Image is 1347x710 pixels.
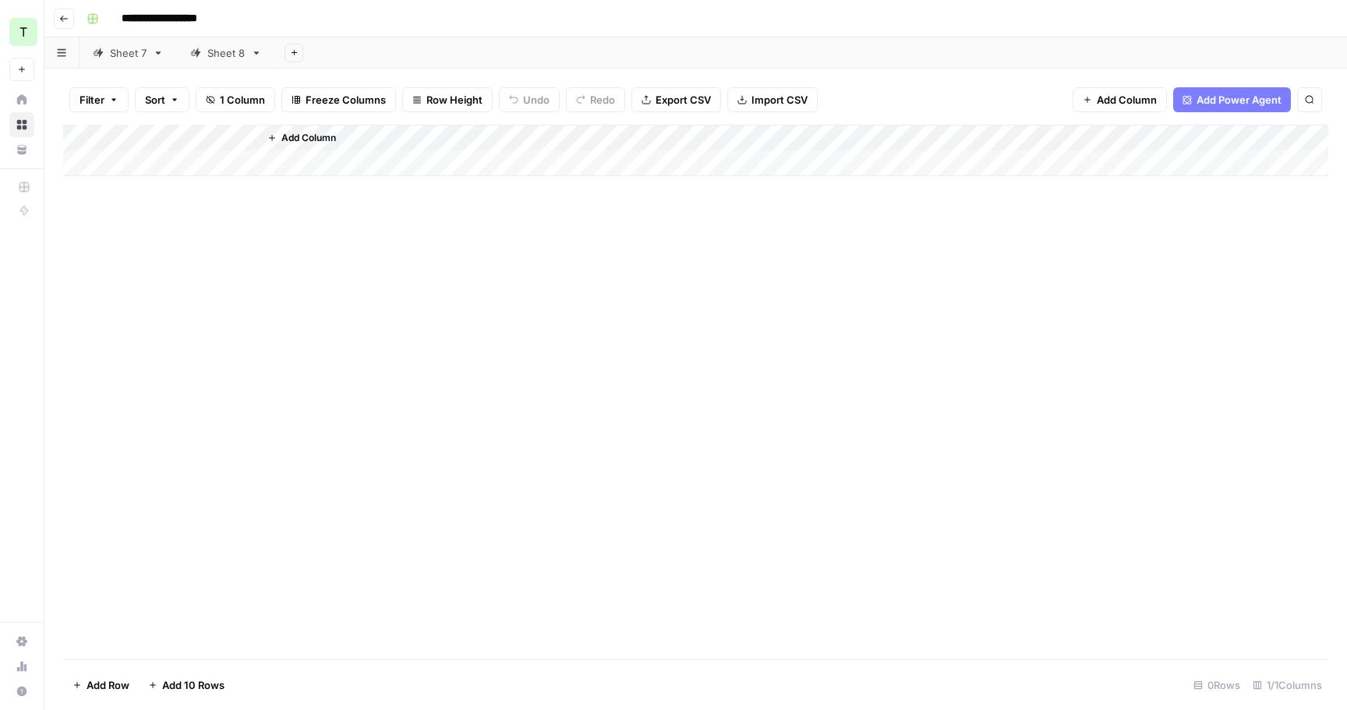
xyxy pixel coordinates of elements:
[306,92,386,108] span: Freeze Columns
[590,92,615,108] span: Redo
[499,87,560,112] button: Undo
[9,629,34,654] a: Settings
[727,87,818,112] button: Import CSV
[9,12,34,51] button: Workspace: TY SEO Team
[281,87,396,112] button: Freeze Columns
[63,673,139,698] button: Add Row
[87,677,129,693] span: Add Row
[69,87,129,112] button: Filter
[261,128,342,148] button: Add Column
[207,45,245,61] div: Sheet 8
[751,92,808,108] span: Import CSV
[9,87,34,112] a: Home
[9,654,34,679] a: Usage
[9,112,34,137] a: Browse
[110,45,147,61] div: Sheet 7
[9,679,34,704] button: Help + Support
[1173,87,1291,112] button: Add Power Agent
[162,677,224,693] span: Add 10 Rows
[145,92,165,108] span: Sort
[631,87,721,112] button: Export CSV
[80,37,177,69] a: Sheet 7
[196,87,275,112] button: 1 Column
[220,92,265,108] span: 1 Column
[523,92,550,108] span: Undo
[80,92,104,108] span: Filter
[1197,92,1282,108] span: Add Power Agent
[139,673,234,698] button: Add 10 Rows
[1246,673,1328,698] div: 1/1 Columns
[656,92,711,108] span: Export CSV
[426,92,483,108] span: Row Height
[9,137,34,162] a: Your Data
[177,37,275,69] a: Sheet 8
[402,87,493,112] button: Row Height
[1073,87,1167,112] button: Add Column
[1187,673,1246,698] div: 0 Rows
[19,23,27,41] span: T
[135,87,189,112] button: Sort
[281,131,336,145] span: Add Column
[566,87,625,112] button: Redo
[1097,92,1157,108] span: Add Column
